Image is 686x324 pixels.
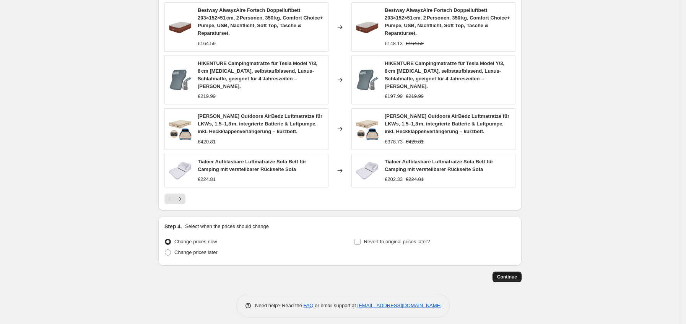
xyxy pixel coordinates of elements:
[385,60,504,89] span: HIKENTURE Campingmatratze für Tesla Model Y/3, 8 cm [MEDICAL_DATA], selbstaufblasend, Luxus-Schla...
[164,194,185,204] nav: Pagination
[406,138,424,146] strike: €420.81
[198,113,322,134] span: [PERSON_NAME] Outdoors AirBedz Luftmatratze für LKWs, 1,5–1,8 m, integrierte Batterie & Luftpumpe...
[198,176,216,183] div: €224.81
[385,7,510,36] span: Bestway AlwayzAire Fortech Doppelluftbett 203×152×51 cm, 2 Personen, 350 kg, Comfort Choice+ Pump...
[314,303,358,308] span: or email support at
[385,40,403,47] div: €148.13
[493,272,522,282] button: Continue
[164,223,182,230] h2: Step 4.
[185,223,269,230] p: Select when the prices should change
[198,7,323,36] span: Bestway AlwayzAire Fortech Doppelluftbett 203×152×51 cm, 2 Personen, 350 kg, Comfort Choice+ Pump...
[169,159,192,182] img: 51o0otgf_6L_80x.jpg
[169,16,192,39] img: 71d1T1wrpyL_80x.jpg
[385,93,403,100] div: €197.99
[385,113,509,134] span: [PERSON_NAME] Outdoors AirBedz Luftmatratze für LKWs, 1,5–1,8 m, integrierte Batterie & Luftpumpe...
[385,138,403,146] div: €378.73
[175,194,185,204] button: Next
[169,68,192,91] img: 71UCAFN-5YL_80x.jpg
[198,159,306,172] span: Tialoer Aufblasbare Luftmatratze Sofa Bett für Camping mit verstellbarer Rückseite Sofa
[356,16,379,39] img: 71d1T1wrpyL_80x.jpg
[356,68,379,91] img: 71UCAFN-5YL_80x.jpg
[356,159,379,182] img: 51o0otgf_6L_80x.jpg
[169,117,192,140] img: 71m2O2EDf1L_80x.jpg
[385,159,493,172] span: Tialoer Aufblasbare Luftmatratze Sofa Bett für Camping mit verstellbarer Rückseite Sofa
[364,239,430,244] span: Revert to original prices later?
[406,40,424,47] strike: €164.59
[255,303,304,308] span: Need help? Read the
[198,40,216,47] div: €164.59
[406,93,424,100] strike: €219.99
[198,138,216,146] div: €420.81
[304,303,314,308] a: FAQ
[174,249,218,255] span: Change prices later
[174,239,217,244] span: Change prices now
[356,117,379,140] img: 71m2O2EDf1L_80x.jpg
[198,60,317,89] span: HIKENTURE Campingmatratze für Tesla Model Y/3, 8 cm [MEDICAL_DATA], selbstaufblasend, Luxus-Schla...
[497,274,517,280] span: Continue
[198,93,216,100] div: €219.99
[406,176,424,183] strike: €224.81
[385,176,403,183] div: €202.33
[358,303,442,308] a: [EMAIL_ADDRESS][DOMAIN_NAME]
